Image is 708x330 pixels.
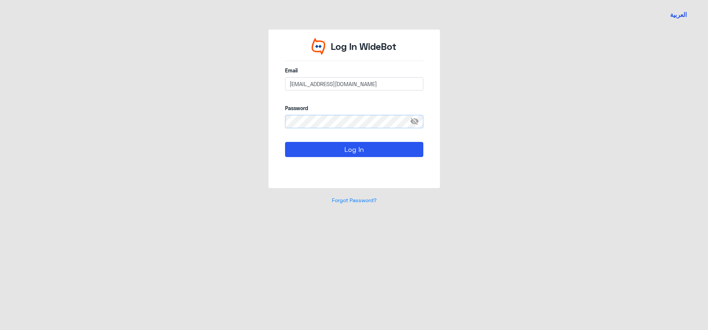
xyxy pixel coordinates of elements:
span: visibility_off [410,115,423,128]
button: العربية [670,10,687,20]
a: Switch language [666,6,691,24]
p: Log In WideBot [331,40,396,54]
a: Forgot Password? [332,197,376,203]
img: Widebot Logo [312,38,326,55]
label: Email [285,67,423,74]
button: Log In [285,142,423,157]
input: Enter your email here... [285,77,423,91]
label: Password [285,104,423,112]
